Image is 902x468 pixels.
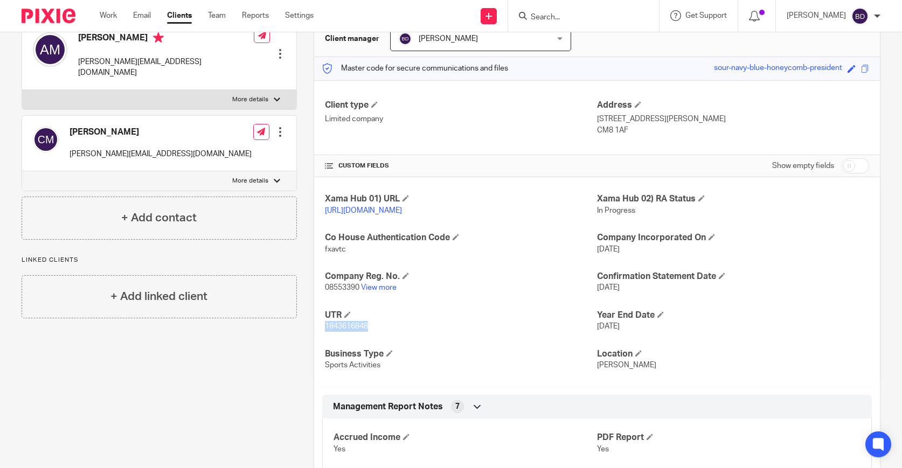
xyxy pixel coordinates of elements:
a: Email [133,10,151,21]
h4: Xama Hub 02) RA Status [597,193,869,205]
a: Work [100,10,117,21]
span: [PERSON_NAME] [597,361,656,369]
img: svg%3E [33,32,67,67]
a: Team [208,10,226,21]
h4: Business Type [325,348,597,360]
h4: [PERSON_NAME] [78,32,254,46]
h4: Company Reg. No. [325,271,597,282]
p: More details [232,95,268,104]
a: Reports [242,10,269,21]
span: Sports Activities [325,361,380,369]
p: CM8 1AF [597,125,869,136]
a: View more [361,284,397,291]
p: Master code for secure communications and files [322,63,508,74]
span: fxavtc [325,246,346,253]
span: 08553390 [325,284,359,291]
img: svg%3E [33,127,59,152]
p: [PERSON_NAME][EMAIL_ADDRESS][DOMAIN_NAME] [78,57,254,79]
h4: CUSTOM FIELDS [325,162,597,170]
h4: Confirmation Statement Date [597,271,869,282]
span: In Progress [597,207,635,214]
input: Search [530,13,627,23]
span: [DATE] [597,284,620,291]
label: Show empty fields [772,160,834,171]
span: [DATE] [597,246,620,253]
span: Management Report Notes [333,401,443,413]
p: [PERSON_NAME] [787,10,846,21]
p: [STREET_ADDRESS][PERSON_NAME] [597,114,869,124]
span: Yes [334,445,345,453]
p: More details [232,177,268,185]
span: Get Support [685,12,727,19]
h4: + Add contact [121,209,197,226]
img: Pixie [22,9,75,23]
h4: Address [597,100,869,111]
span: Yes [597,445,609,453]
h4: Client type [325,100,597,111]
span: 7 [455,401,460,412]
h4: [PERSON_NAME] [70,127,252,138]
i: Primary [153,32,164,43]
h4: Co House Authentication Code [325,232,597,243]
p: Linked clients [22,256,297,264]
h4: Accrued Income [334,432,597,443]
img: svg%3E [851,8,869,25]
h4: Year End Date [597,310,869,321]
h4: Xama Hub 01) URL [325,193,597,205]
div: sour-navy-blue-honeycomb-president [714,62,842,75]
h4: Company Incorporated On [597,232,869,243]
span: 1843616848 [325,323,368,330]
h4: UTR [325,310,597,321]
p: [PERSON_NAME][EMAIL_ADDRESS][DOMAIN_NAME] [70,149,252,159]
h4: PDF Report [597,432,861,443]
a: [URL][DOMAIN_NAME] [325,207,402,214]
a: Settings [285,10,314,21]
h4: + Add linked client [110,288,207,305]
p: Limited company [325,114,597,124]
h3: Client manager [325,33,379,44]
a: Clients [167,10,192,21]
span: [DATE] [597,323,620,330]
h4: Location [597,348,869,360]
img: svg%3E [399,32,412,45]
span: [PERSON_NAME] [419,35,478,43]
